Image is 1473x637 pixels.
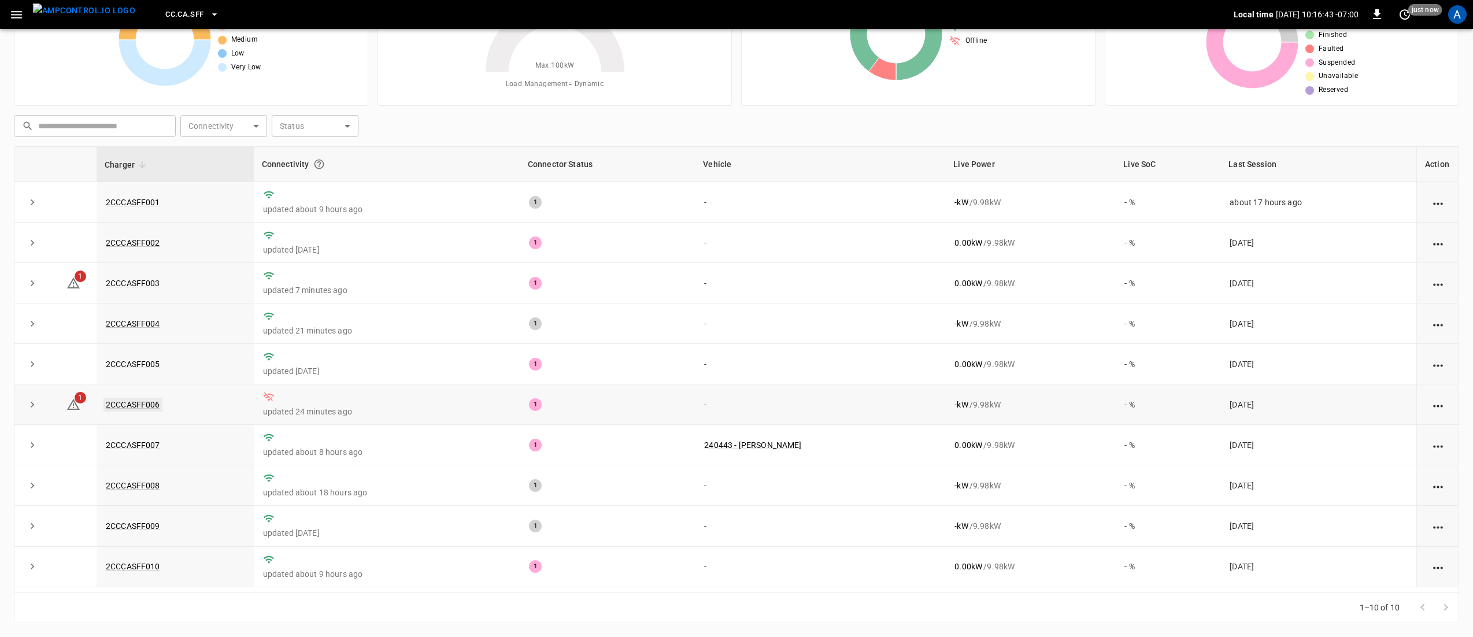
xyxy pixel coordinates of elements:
img: ampcontrol.io logo [33,3,135,18]
div: 1 [529,317,542,330]
a: 2CCCASFF006 [103,398,162,412]
p: updated about 18 hours ago [263,487,510,498]
div: profile-icon [1448,5,1467,24]
td: - % [1115,303,1220,344]
p: updated [DATE] [263,365,510,377]
button: expand row [24,194,41,211]
td: - % [1115,223,1220,263]
div: action cell options [1431,399,1445,410]
a: 1 [66,278,80,287]
th: Live Power [945,147,1115,182]
a: 240443 - [PERSON_NAME] [704,440,801,450]
span: Load Management = Dynamic [506,79,604,90]
p: [DATE] 10:16:43 -07:00 [1276,9,1359,20]
td: - % [1115,344,1220,384]
p: 0.00 kW [954,561,982,572]
p: 0.00 kW [954,277,982,289]
div: action cell options [1431,277,1445,289]
div: action cell options [1431,520,1445,532]
th: Connector Status [520,147,695,182]
span: Medium [231,34,258,46]
td: [DATE] [1220,384,1416,425]
td: - % [1115,384,1220,425]
td: [DATE] [1220,506,1416,546]
td: about 17 hours ago [1220,182,1416,223]
p: 1–10 of 10 [1360,602,1400,613]
div: 1 [529,398,542,411]
div: / 9.98 kW [954,358,1106,370]
a: 2CCCASFF008 [106,481,160,490]
span: Suspended [1319,57,1356,69]
button: expand row [24,558,41,575]
p: Local time [1234,9,1274,20]
div: Connectivity [262,154,512,175]
td: - [695,344,945,384]
p: 0.00 kW [954,358,982,370]
span: Offline [965,35,987,47]
div: / 9.98 kW [954,237,1106,249]
td: - % [1115,547,1220,587]
button: expand row [24,436,41,454]
td: - % [1115,506,1220,546]
a: 2CCCASFF007 [106,440,160,450]
span: Low [231,48,245,60]
p: updated 21 minutes ago [263,325,510,336]
div: / 9.98 kW [954,480,1106,491]
p: - kW [954,520,968,532]
div: / 9.98 kW [954,399,1106,410]
th: Vehicle [695,147,945,182]
div: action cell options [1431,318,1445,329]
a: 2CCCASFF003 [106,279,160,288]
span: Finished [1319,29,1347,41]
button: set refresh interval [1396,5,1414,24]
button: Connection between the charger and our software. [309,154,330,175]
span: Very Low [231,62,261,73]
div: / 9.98 kW [954,561,1106,572]
div: action cell options [1431,480,1445,491]
td: - [695,263,945,303]
span: Faulted [1319,43,1344,55]
div: action cell options [1431,439,1445,451]
span: Charger [105,158,150,172]
td: - [695,506,945,546]
div: 1 [529,358,542,371]
div: 1 [529,439,542,451]
a: 2CCCASFF009 [106,521,160,531]
td: - % [1115,263,1220,303]
td: [DATE] [1220,547,1416,587]
p: updated about 8 hours ago [263,446,510,458]
div: action cell options [1431,237,1445,249]
a: 2CCCASFF001 [106,198,160,207]
p: 0.00 kW [954,237,982,249]
a: 2CCCASFF005 [106,360,160,369]
p: updated about 9 hours ago [263,568,510,580]
div: 1 [529,196,542,209]
div: action cell options [1431,197,1445,208]
button: expand row [24,477,41,494]
p: - kW [954,197,968,208]
td: - [695,223,945,263]
p: updated 24 minutes ago [263,406,510,417]
div: / 9.98 kW [954,197,1106,208]
div: / 9.98 kW [954,520,1106,532]
button: expand row [24,275,41,292]
button: expand row [24,315,41,332]
span: Max. 100 kW [535,60,575,72]
button: expand row [24,234,41,251]
span: 1 [75,271,86,282]
span: just now [1408,4,1442,16]
p: - kW [954,399,968,410]
td: - [695,303,945,344]
div: / 9.98 kW [954,439,1106,451]
div: 1 [529,479,542,492]
div: 1 [529,520,542,532]
td: - % [1115,465,1220,506]
p: updated [DATE] [263,527,510,539]
button: expand row [24,517,41,535]
p: - kW [954,318,968,329]
th: Action [1416,147,1459,182]
p: updated [DATE] [263,244,510,255]
button: expand row [24,355,41,373]
td: [DATE] [1220,263,1416,303]
p: - kW [954,480,968,491]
